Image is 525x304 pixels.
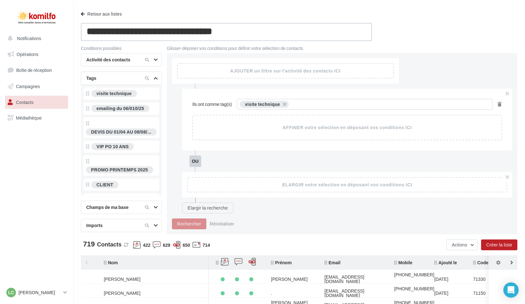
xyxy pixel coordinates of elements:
[192,101,237,107] span: Ils ont comme tag(s)
[16,99,33,105] span: Contacts
[163,242,170,248] span: 629
[172,218,206,229] button: Rechercher
[481,239,517,250] button: Créer la liste
[182,203,233,213] button: Elargir la recherche
[394,273,434,277] div: [PHONE_NUMBER]
[167,46,517,51] div: Glisser-déposer vos conditions pour définir votre sélection de contacts
[84,75,137,81] div: Tags
[16,84,40,89] span: Campagnes
[96,106,144,111] div: emailing du 06/010/25
[434,277,448,281] div: [DATE]
[394,287,434,291] div: [PHONE_NUMBER]
[81,46,162,51] div: Conditions possibles
[104,291,140,295] div: [PERSON_NAME]
[473,277,486,281] div: 71330
[271,291,272,295] div: .
[96,144,129,149] div: VIP PO 10 ANS
[91,130,152,134] span: DEVIS DU 01/04 AU 08/08/...
[183,242,190,248] span: 650
[324,289,384,298] div: [EMAIL_ADDRESS][DOMAIN_NAME]
[4,96,69,109] a: Contacts
[434,260,457,265] span: Ajouté le
[104,277,140,281] div: [PERSON_NAME]
[16,115,42,121] span: Médiathèque
[503,282,519,298] div: Open Intercom Messenger
[83,240,95,247] span: 719
[4,111,69,125] a: Médiathèque
[8,289,14,296] span: Lc
[394,260,412,265] span: Mobile
[5,287,68,299] a: Lc [PERSON_NAME]
[84,57,137,63] div: Activité des contacts
[271,260,292,265] span: Prénom
[452,242,467,247] span: Actions
[84,222,137,229] div: Imports
[84,204,137,211] div: Champs de ma base
[17,36,41,41] span: Notifications
[16,67,52,73] span: Boîte de réception
[324,275,384,284] div: [EMAIL_ADDRESS][DOMAIN_NAME]
[473,291,486,295] div: 71150
[245,101,280,107] div: visite technique
[446,239,478,250] button: Actions
[18,289,61,296] p: [PERSON_NAME]
[17,52,38,57] span: Opérations
[473,260,502,265] span: Code postal
[4,63,69,77] a: Boîte de réception
[4,80,69,93] a: Campagnes
[207,220,237,228] button: Réinitialiser
[91,168,148,172] div: PROMO PRINTEMPS 2025
[434,291,448,295] div: [DATE]
[324,260,340,265] span: Email
[81,10,124,18] button: Retour aux listes
[96,91,132,96] div: visite technique
[104,260,118,265] span: Nom
[96,183,113,187] div: CLIENT
[97,241,122,248] span: Contacts
[271,277,308,281] div: [PERSON_NAME]
[4,48,69,61] a: Opérations
[143,242,150,248] span: 422
[202,242,210,248] span: 714
[4,32,67,45] button: Notifications
[189,155,201,167] div: ou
